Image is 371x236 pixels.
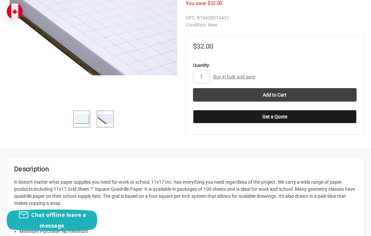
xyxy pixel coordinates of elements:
li: Minimum Purchase: No minimum [19,228,357,235]
dd: New [186,21,364,28]
span: $32.00 [193,42,213,50]
li: Unit of Measure: Package (PK) [19,214,357,221]
iframe: Google Customer Reviews [316,218,371,236]
img: 11x17 Loose Leaf 1/4 Grid Paper (100 pages per package- 4 squares per inch) [74,112,89,126]
img: 11x17 Loose Leaf 1/4 Grid Paper (100 pages per package- 4 squares per inch) [98,112,113,126]
img: duty and tax information for Canada [7,3,23,19]
a: Buy in bulk and save [213,74,255,79]
li: Package Includes: 100 Sheets [19,221,357,228]
button: Get a Quote [193,110,357,123]
button: Chat offline leave a message [7,210,97,231]
dt: Condition: [186,21,207,28]
dt: UPC: [186,14,196,21]
h2: Description [14,164,357,174]
span: Chat offline leave a message [31,211,86,229]
label: Quantity: [193,62,357,69]
dd: 816628014431 [186,14,364,21]
input: Add to Cart [193,88,357,102]
span: $32.00 [207,0,222,6]
span: You save [186,0,206,6]
p: It doesn't matter what paper supplies you need for work or school, 11x17 Inc. has everything you ... [14,179,357,207]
